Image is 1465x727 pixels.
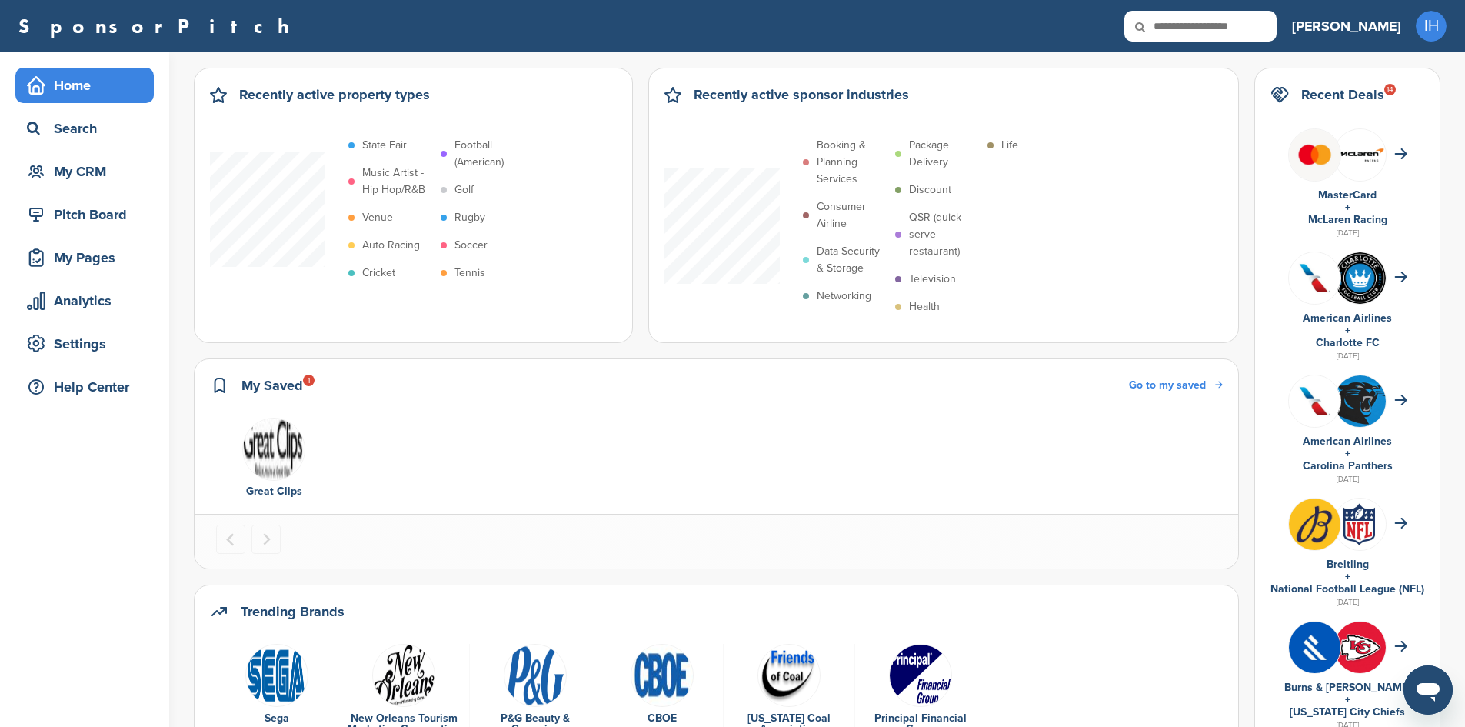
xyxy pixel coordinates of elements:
p: Golf [454,182,474,198]
div: Help Center [23,373,154,401]
p: Rugby [454,209,485,226]
p: QSR (quick serve restaurant) [909,209,980,260]
div: Search [23,115,154,142]
a: Help Center [15,369,154,405]
p: State Fair [362,137,407,154]
div: [DATE] [1270,472,1424,486]
div: 14 [1384,84,1396,95]
div: Great Clips [224,483,324,500]
a: Settings [15,326,154,362]
a: Analytics [15,283,154,318]
img: Download 27e7923c 4772 49fd abc0 6b77eaf68727 [372,644,435,707]
a: Go to my saved [1129,377,1223,394]
a: MasterCard [1318,188,1377,202]
a: Open uri20141112 50798 1dglm56 [731,644,847,705]
img: Open uri20141112 50798 1dglm56 [757,644,821,707]
span: Go to my saved [1129,379,1206,392]
a: CBOE [648,712,677,725]
p: Package Delivery [909,137,980,171]
p: Auto Racing [362,237,420,254]
a: Home [15,68,154,103]
span: IH [1416,11,1447,42]
img: Mastercard logo [1289,129,1340,181]
a: [US_STATE] City Chiefs [1290,705,1405,719]
a: + [1345,324,1350,337]
button: Previous slide [216,525,245,554]
div: [DATE] [1270,226,1424,240]
img: 330px charlotte fc logo.svg [1334,252,1386,304]
a: + [1345,447,1350,460]
a: Sega [265,712,289,725]
p: Cricket [362,265,395,282]
img: Open uri20141112 50798 1n5f0a0 [631,644,694,707]
a: Pitch Board [15,197,154,232]
a: Breitling [1327,558,1369,571]
p: Discount [909,182,951,198]
a: Data [478,644,593,705]
div: Analytics [23,287,154,315]
a: Burns & [PERSON_NAME] [1284,681,1411,694]
img: Data [245,644,308,707]
a: Search [15,111,154,146]
div: 1 of 1 [216,418,331,501]
img: Tbqh4hox 400x400 [1334,622,1386,673]
p: Soccer [454,237,488,254]
a: National Football League (NFL) [1270,582,1424,595]
a: Download 27e7923c 4772 49fd abc0 6b77eaf68727 [346,644,461,705]
img: Mut8nrxk 400x400 [1289,622,1340,673]
img: Mclaren racing logo [1334,129,1386,181]
p: Tennis [454,265,485,282]
img: Data [242,418,305,481]
div: Pitch Board [23,201,154,228]
a: SponsorPitch [18,16,299,36]
h2: My Saved [241,375,303,396]
p: Television [909,271,956,288]
div: Settings [23,330,154,358]
p: Music Artist - Hip Hop/R&B [362,165,433,198]
div: [DATE] [1270,349,1424,363]
img: Data [889,644,952,707]
a: Data [224,644,330,705]
a: Data Great Clips [224,418,324,501]
a: My Pages [15,240,154,275]
a: Charlotte FC [1316,336,1380,349]
img: Fxfzactq 400x400 [1334,375,1386,427]
a: McLaren Racing [1308,213,1387,226]
h3: [PERSON_NAME] [1292,15,1400,37]
img: Ib8otdir 400x400 [1289,499,1340,550]
a: Carolina Panthers [1303,459,1393,472]
h2: Recently active sponsor industries [694,84,909,105]
h2: Trending Brands [241,601,345,622]
img: Phks mjx 400x400 [1334,499,1386,550]
h2: Recently active property types [239,84,430,105]
div: [DATE] [1270,595,1424,609]
a: + [1345,570,1350,583]
img: Data [504,644,567,707]
a: American Airlines [1303,312,1392,325]
p: Data Security & Storage [817,243,887,277]
img: Q4ahkxz8 400x400 [1289,375,1340,427]
div: 1 [303,375,315,386]
a: Data [863,644,978,705]
a: American Airlines [1303,435,1392,448]
a: + [1345,201,1350,214]
a: [PERSON_NAME] [1292,9,1400,43]
div: My Pages [23,244,154,272]
a: My CRM [15,154,154,189]
a: + [1345,693,1350,706]
p: Booking & Planning Services [817,137,887,188]
p: Health [909,298,940,315]
p: Venue [362,209,393,226]
iframe: Button to launch messaging window [1403,665,1453,715]
h2: Recent Deals [1301,84,1384,105]
button: Next slide [251,525,281,554]
div: My CRM [23,158,154,185]
p: Networking [817,288,871,305]
div: Home [23,72,154,99]
a: Open uri20141112 50798 1n5f0a0 [609,644,715,705]
img: Q4ahkxz8 400x400 [1289,252,1340,304]
p: Consumer Airline [817,198,887,232]
p: Football (American) [454,137,525,171]
p: Life [1001,137,1018,154]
